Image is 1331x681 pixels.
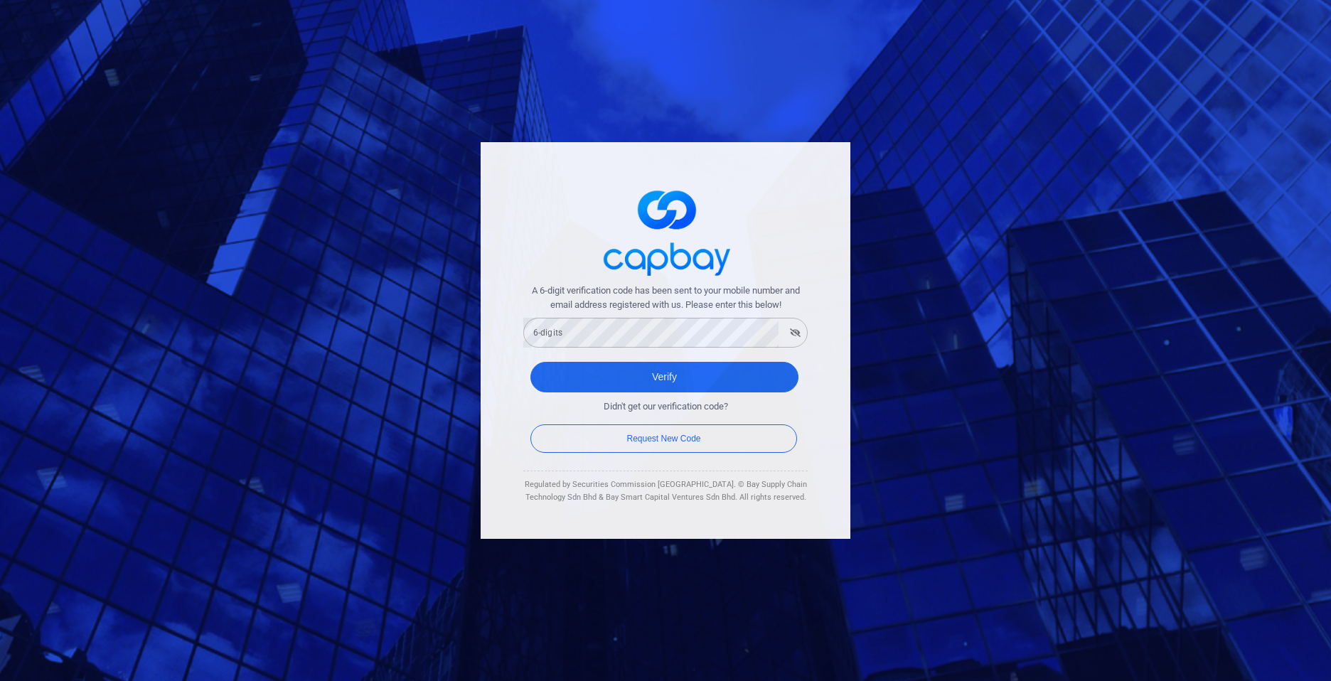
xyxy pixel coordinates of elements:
div: Regulated by Securities Commission [GEOGRAPHIC_DATA]. © Bay Supply Chain Technology Sdn Bhd & Bay... [523,478,808,503]
button: Verify [530,362,798,392]
span: Didn't get our verification code? [604,400,728,414]
img: logo [594,178,737,284]
span: A 6-digit verification code has been sent to your mobile number and email address registered with... [523,284,808,313]
button: Request New Code [530,424,797,453]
